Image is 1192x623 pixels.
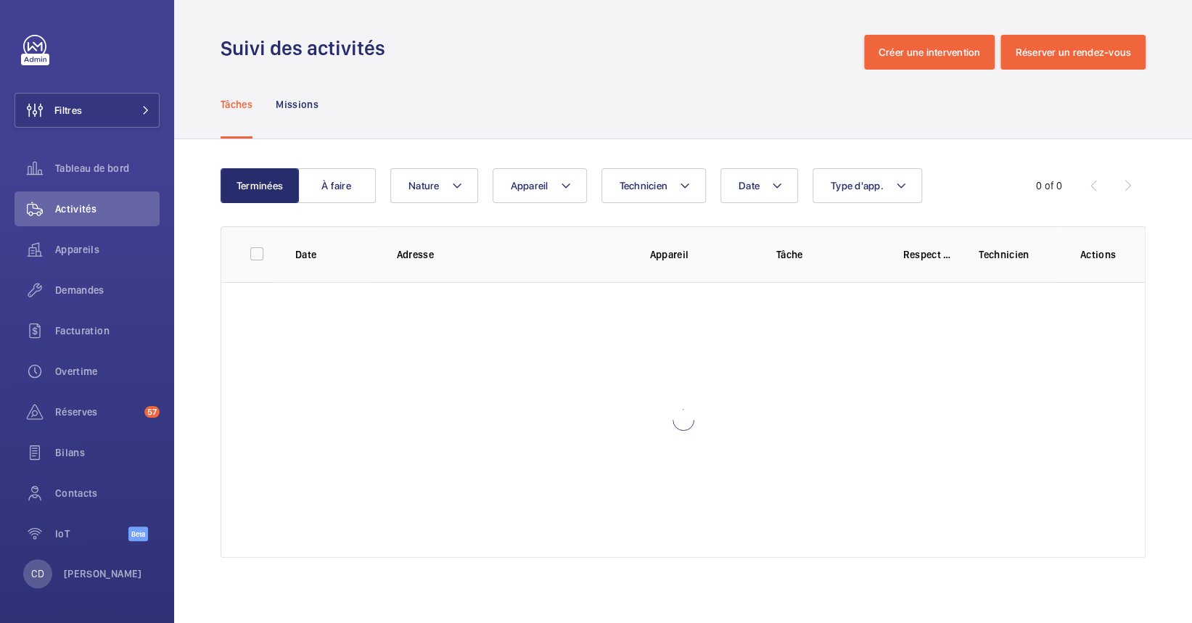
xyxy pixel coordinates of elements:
[831,180,884,191] span: Type d'app.
[295,247,374,262] p: Date
[55,445,160,460] span: Bilans
[31,566,44,581] p: CD
[493,168,587,203] button: Appareil
[55,364,160,379] span: Overtime
[128,527,148,541] span: Beta
[601,168,707,203] button: Technicien
[64,566,142,581] p: [PERSON_NAME]
[649,247,752,262] p: Appareil
[55,527,128,541] span: IoT
[55,405,139,419] span: Réserves
[720,168,798,203] button: Date
[55,242,160,257] span: Appareils
[54,103,82,117] span: Filtres
[55,323,160,338] span: Facturation
[55,161,160,176] span: Tableau de bord
[276,97,318,112] p: Missions
[813,168,922,203] button: Type d'app.
[221,168,299,203] button: Terminées
[511,180,548,191] span: Appareil
[1080,247,1116,262] p: Actions
[390,168,478,203] button: Nature
[1000,35,1146,70] button: Réserver un rendez-vous
[297,168,376,203] button: À faire
[739,180,760,191] span: Date
[1036,178,1062,193] div: 0 of 0
[864,35,995,70] button: Créer une intervention
[55,486,160,500] span: Contacts
[221,35,394,62] h1: Suivi des activités
[15,93,160,128] button: Filtres
[979,247,1057,262] p: Technicien
[620,180,668,191] span: Technicien
[397,247,627,262] p: Adresse
[776,247,879,262] p: Tâche
[903,247,955,262] p: Respect délai
[55,202,160,216] span: Activités
[144,406,160,418] span: 57
[221,97,252,112] p: Tâches
[408,180,440,191] span: Nature
[55,283,160,297] span: Demandes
